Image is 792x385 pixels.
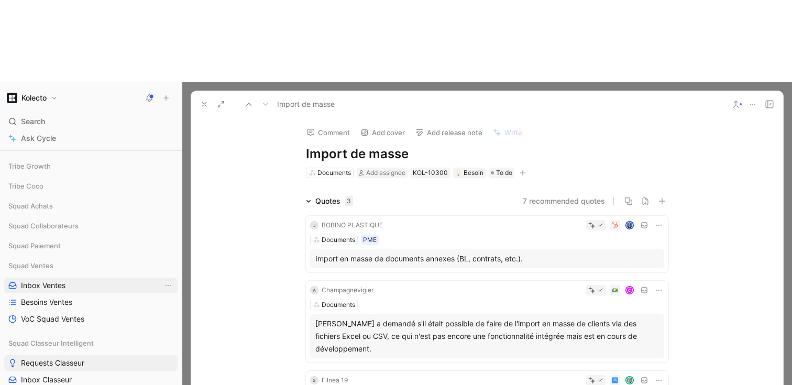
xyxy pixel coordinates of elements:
[626,222,633,228] img: avatar
[4,198,178,214] div: Squad Achats
[277,98,335,111] span: Import de masse
[4,355,178,371] a: Requests Classeur
[4,178,178,197] div: Tribe Coco
[4,238,178,257] div: Squad Paiement
[4,130,178,146] a: Ask Cycle
[322,220,383,230] div: BOBINO PLASTIQUE
[453,168,486,178] div: 💡Besoin
[8,240,61,251] span: Squad Paiement
[455,168,483,178] div: Besoin
[315,195,353,207] div: Quotes
[163,280,173,291] button: View actions
[4,158,178,177] div: Tribe Growth
[322,300,355,310] div: Documents
[21,115,45,128] span: Search
[496,168,512,178] span: To do
[310,286,318,294] div: A
[21,280,65,291] span: Inbox Ventes
[356,125,410,140] button: Add cover
[366,169,405,177] span: Add assignee
[455,170,461,176] img: 💡
[523,195,605,207] button: 7 recommended quotes
[21,93,47,103] h1: Kolecto
[626,377,633,383] img: avatar
[4,258,178,273] div: Squad Ventes
[310,221,318,229] div: J
[363,235,377,245] div: PME
[489,168,514,178] div: To do
[4,218,178,234] div: Squad Collaborateurs
[4,178,178,194] div: Tribe Coco
[21,358,84,368] span: Requests Classeur
[4,91,60,105] button: KolectoKolecto
[411,125,487,140] button: Add release note
[21,314,84,324] span: VoC Squad Ventes
[302,195,357,207] div: Quotes3
[8,338,94,348] span: Squad Classeur Intelligent
[306,146,668,162] h1: Import de masse
[21,297,72,307] span: Besoins Ventes
[413,168,448,178] div: KOL-10300
[4,218,178,237] div: Squad Collaborateurs
[488,125,527,140] button: Write
[4,158,178,174] div: Tribe Growth
[4,294,178,310] a: Besoins Ventes
[302,125,355,140] button: Comment
[8,161,51,171] span: Tribe Growth
[4,311,178,327] a: VoC Squad Ventes
[8,260,53,271] span: Squad Ventes
[8,181,43,191] span: Tribe Coco
[322,285,373,295] div: Champagnevigier
[7,93,17,103] img: Kolecto
[4,198,178,217] div: Squad Achats
[345,196,353,206] div: 3
[4,114,178,129] div: Search
[317,168,351,178] div: Documents
[21,375,72,385] span: Inbox Classeur
[322,235,355,245] div: Documents
[8,201,53,211] span: Squad Achats
[8,221,79,231] span: Squad Collaborateurs
[4,278,178,293] a: Inbox VentesView actions
[4,335,178,351] div: Squad Classeur Intelligent
[315,317,659,355] div: [PERSON_NAME] a demandé s'il était possible de faire de l'import en masse de clients via des fich...
[4,258,178,327] div: Squad VentesInbox VentesView actionsBesoins VentesVoC Squad Ventes
[21,132,56,145] span: Ask Cycle
[310,376,318,384] div: S
[626,287,633,293] div: C
[4,238,178,254] div: Squad Paiement
[504,128,522,137] span: Write
[315,252,659,265] div: Import en masse de documents annexes (BL, contrats, etc.).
